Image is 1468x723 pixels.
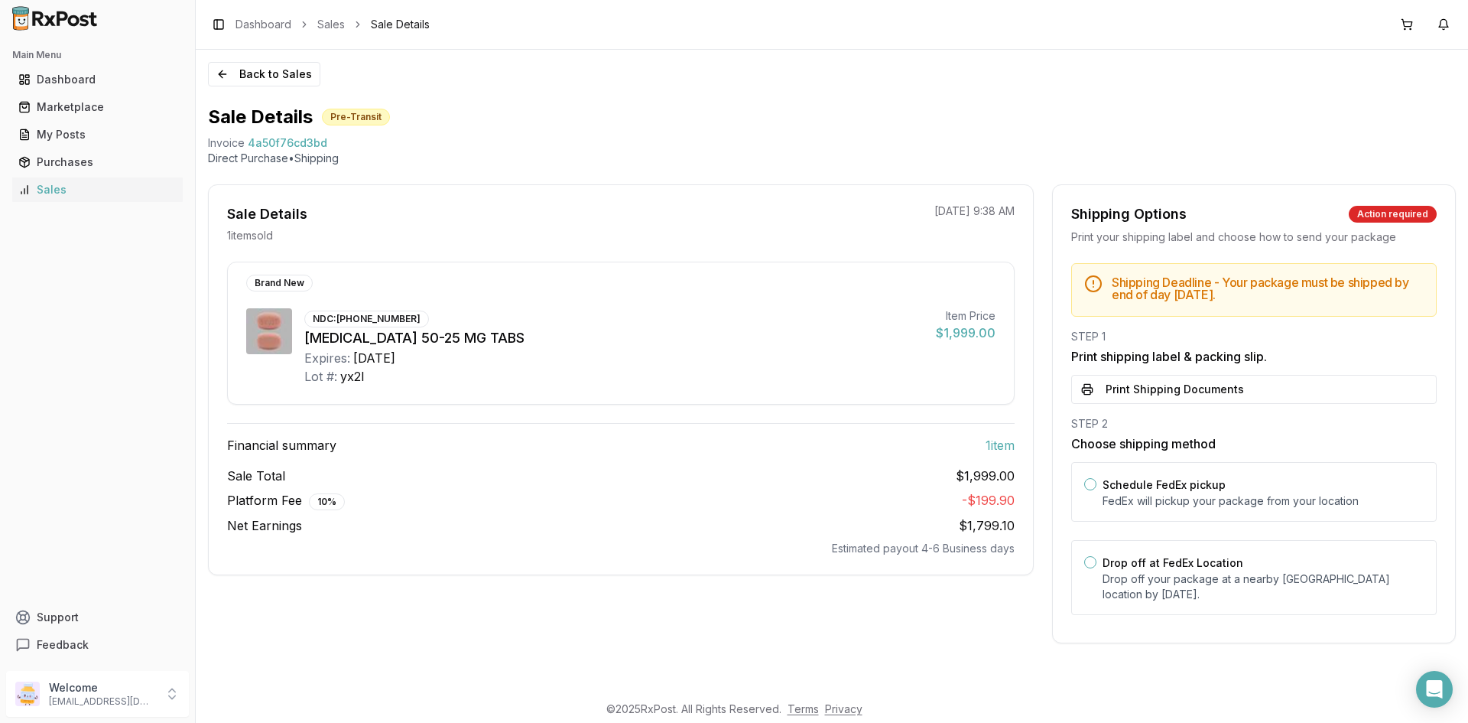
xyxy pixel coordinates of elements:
[227,491,345,510] span: Platform Fee
[304,327,924,349] div: [MEDICAL_DATA] 50-25 MG TABS
[304,367,337,386] div: Lot #:
[6,150,189,174] button: Purchases
[12,148,183,176] a: Purchases
[246,275,313,291] div: Brand New
[1112,276,1424,301] h5: Shipping Deadline - Your package must be shipped by end of day [DATE] .
[227,228,273,243] p: 1 item sold
[208,105,313,129] h1: Sale Details
[371,17,430,32] span: Sale Details
[227,541,1015,556] div: Estimated payout 4-6 Business days
[12,49,183,61] h2: Main Menu
[1071,347,1437,366] h3: Print shipping label & packing slip.
[18,127,177,142] div: My Posts
[936,324,995,342] div: $1,999.00
[235,17,291,32] a: Dashboard
[18,155,177,170] div: Purchases
[227,516,302,535] span: Net Earnings
[6,631,189,659] button: Feedback
[1103,478,1226,491] label: Schedule FedEx pickup
[235,17,430,32] nav: breadcrumb
[962,493,1015,508] span: - $199.90
[959,518,1015,533] span: $1,799.10
[1349,206,1437,223] div: Action required
[208,151,1456,166] p: Direct Purchase • Shipping
[227,204,307,225] div: Sale Details
[49,695,155,708] p: [EMAIL_ADDRESS][DOMAIN_NAME]
[304,311,429,327] div: NDC: [PHONE_NUMBER]
[353,349,395,367] div: [DATE]
[18,72,177,87] div: Dashboard
[1071,329,1437,344] div: STEP 1
[956,467,1015,485] span: $1,999.00
[6,122,189,147] button: My Posts
[227,436,336,454] span: Financial summary
[1103,493,1424,509] p: FedEx will pickup your package from your location
[12,121,183,148] a: My Posts
[309,493,345,510] div: 10 %
[1103,556,1243,569] label: Drop off at FedEx Location
[322,109,390,125] div: Pre-Transit
[15,682,40,706] img: User avatar
[1071,375,1437,404] button: Print Shipping Documents
[37,637,89,653] span: Feedback
[208,62,320,86] button: Back to Sales
[208,135,245,151] div: Invoice
[1071,435,1437,453] h3: Choose shipping method
[825,702,862,715] a: Privacy
[18,182,177,197] div: Sales
[788,702,819,715] a: Terms
[227,467,285,485] span: Sale Total
[248,135,327,151] span: 4a50f76cd3bd
[6,95,189,119] button: Marketplace
[6,604,189,631] button: Support
[986,436,1015,454] span: 1 item
[12,66,183,93] a: Dashboard
[1071,204,1187,225] div: Shipping Options
[6,6,104,31] img: RxPost Logo
[1071,416,1437,432] div: STEP 2
[936,308,995,324] div: Item Price
[1416,671,1453,708] div: Open Intercom Messenger
[934,204,1015,219] p: [DATE] 9:38 AM
[12,93,183,121] a: Marketplace
[18,99,177,115] div: Marketplace
[304,349,350,367] div: Expires:
[1071,230,1437,245] div: Print your shipping label and choose how to send your package
[49,680,155,695] p: Welcome
[1103,572,1424,602] p: Drop off your package at a nearby [GEOGRAPHIC_DATA] location by [DATE] .
[6,177,189,202] button: Sales
[6,67,189,92] button: Dashboard
[246,308,292,354] img: Juluca 50-25 MG TABS
[317,17,345,32] a: Sales
[340,367,364,386] div: yx2l
[12,176,183,204] a: Sales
